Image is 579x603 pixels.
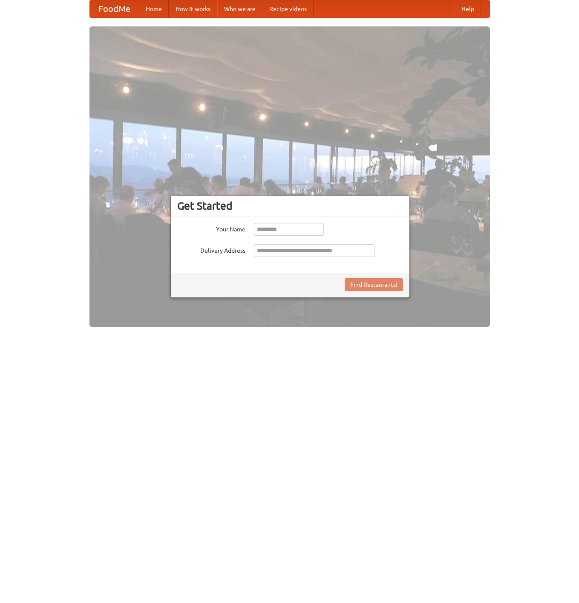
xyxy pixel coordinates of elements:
[177,244,245,255] label: Delivery Address
[345,278,403,291] button: Find Restaurants!
[262,0,314,17] a: Recipe videos
[177,223,245,234] label: Your Name
[217,0,262,17] a: Who we are
[455,0,481,17] a: Help
[177,199,403,212] h3: Get Started
[139,0,169,17] a: Home
[169,0,217,17] a: How it works
[90,0,139,17] a: FoodMe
